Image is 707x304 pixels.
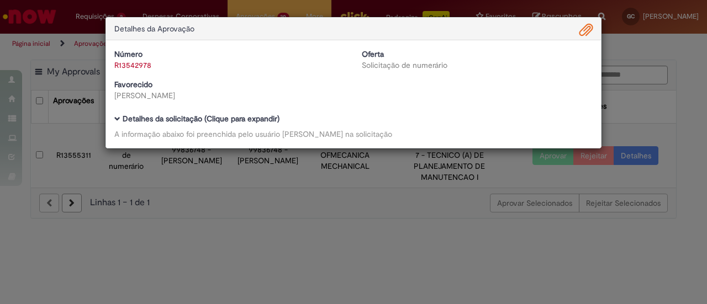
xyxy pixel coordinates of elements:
[114,60,151,70] a: R13542978
[114,129,593,140] div: A informação abaixo foi preenchida pelo usuário [PERSON_NAME] na solicitação
[114,79,152,89] b: Favorecido
[362,60,593,71] div: Solicitação de numerário
[123,114,279,124] b: Detalhes da solicitação (Clique para expandir)
[114,115,593,123] h5: Detalhes da solicitação (Clique para expandir)
[114,49,143,59] b: Número
[114,24,194,34] span: Detalhes da Aprovação
[114,90,345,101] div: [PERSON_NAME]
[362,49,384,59] b: Oferta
